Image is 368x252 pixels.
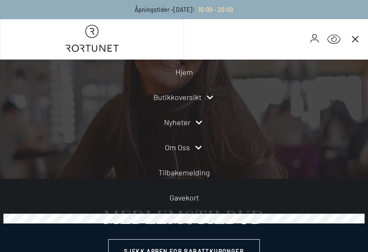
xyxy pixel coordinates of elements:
div: MEDLEMSTILBUD [103,207,264,226]
a: Butikkoversikt [153,92,201,103]
a: Nyheter [164,117,190,128]
button: Main menu [349,33,361,45]
span: 10:00 - 20:00 [198,6,233,13]
p: Åpningstider - [DATE] : [135,5,233,14]
a: 10:00 - 20:00 [195,6,233,13]
a: Hjem [175,66,193,78]
a: Om oss [165,142,190,153]
a: Tilbakemelding [158,167,210,178]
button: Open Accessibility Menu [327,33,341,46]
a: Gavekort [170,192,199,203]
